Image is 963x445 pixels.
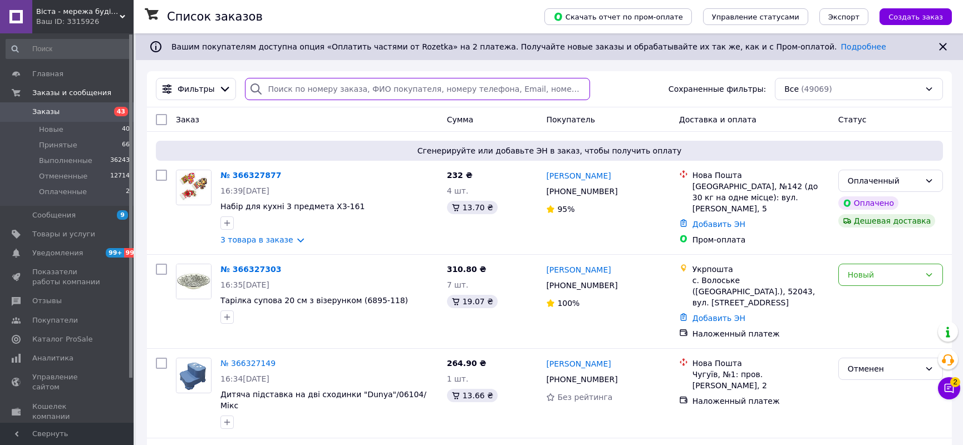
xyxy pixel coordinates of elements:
[447,295,498,308] div: 19.07 ₴
[692,181,829,214] div: [GEOGRAPHIC_DATA], №142 (до 30 кг на одне місце): вул. [PERSON_NAME], 5
[39,156,92,166] span: Выполненные
[819,8,868,25] button: Экспорт
[176,358,212,393] a: Фото товару
[126,187,130,197] span: 2
[692,170,829,181] div: Нова Пошта
[167,10,263,23] h1: Список заказов
[546,187,617,196] span: [PHONE_NUMBER]
[122,140,130,150] span: 66
[692,264,829,275] div: Укрпошта
[32,69,63,79] span: Главная
[39,187,87,197] span: Оплаченные
[692,234,829,245] div: Пром-оплата
[32,210,76,220] span: Сообщения
[712,13,799,21] span: Управление статусами
[36,17,134,27] div: Ваш ID: 3315926
[880,8,952,25] button: Создать заказ
[39,171,87,181] span: Отмененные
[220,202,365,211] a: Набір для кухні 3 предмета X3-161
[176,359,211,393] img: Фото товару
[447,171,473,180] span: 232 ₴
[122,125,130,135] span: 40
[220,265,281,274] a: № 366327303
[950,377,960,387] span: 2
[447,115,474,124] span: Сумма
[117,210,128,220] span: 9
[848,269,920,281] div: Новый
[32,248,83,258] span: Уведомления
[848,175,920,187] div: Оплаченный
[32,402,103,422] span: Кошелек компании
[557,205,574,214] span: 95%
[544,8,692,25] button: Скачать отчет по пром-оплате
[245,78,590,100] input: Поиск по номеру заказа, ФИО покупателя, номеру телефона, Email, номеру накладной
[838,214,936,228] div: Дешевая доставка
[692,358,829,369] div: Нова Пошта
[220,235,293,244] a: 3 товара в заказе
[176,170,212,205] a: Фото товару
[692,395,829,407] div: Наложенный платеж
[39,140,77,150] span: Принятые
[220,296,408,305] a: Тарілка супова 20 см з візерунком (6895-118)
[553,12,683,22] span: Скачать отчет по пром-оплате
[6,39,131,59] input: Поиск
[669,83,766,95] span: Сохраненные фильтры:
[801,85,832,93] span: (49069)
[546,264,611,275] a: [PERSON_NAME]
[106,248,124,258] span: 99+
[546,115,595,124] span: Покупатель
[692,369,829,391] div: Чугуїв, №1: пров. [PERSON_NAME], 2
[447,186,469,195] span: 4 шт.
[39,125,63,135] span: Новые
[447,389,498,402] div: 13.66 ₴
[124,248,143,258] span: 99+
[32,107,60,117] span: Заказы
[220,390,426,410] a: Дитяча пiдставка на дві сходинки "Dunya"/06104/ Мікс
[692,328,829,339] div: Наложенный платеж
[692,220,745,229] a: Добавить ЭН
[447,359,487,368] span: 264.90 ₴
[32,315,78,325] span: Покупатели
[692,314,745,323] a: Добавить ЭН
[220,186,269,195] span: 16:39[DATE]
[838,196,898,210] div: Оплачено
[220,374,269,383] span: 16:34[DATE]
[784,83,799,95] span: Все
[160,145,939,156] span: Сгенерируйте или добавьте ЭН в заказ, чтобы получить оплату
[114,107,128,116] span: 43
[447,280,469,289] span: 7 шт.
[220,171,281,180] a: № 366327877
[848,363,920,375] div: Отменен
[176,264,212,299] a: Фото товару
[32,296,62,306] span: Отзывы
[32,267,103,287] span: Показатели работы компании
[679,115,756,124] span: Доставка и оплата
[828,13,859,21] span: Экспорт
[938,377,960,399] button: Чат с покупателем2
[32,372,103,392] span: Управление сайтом
[220,359,276,368] a: № 366327149
[176,171,211,204] img: Фото товару
[32,88,111,98] span: Заказы и сообщения
[176,264,211,299] img: Фото товару
[447,265,487,274] span: 310.80 ₴
[546,358,611,369] a: [PERSON_NAME]
[36,7,120,17] span: Віста - мережа будівельно-господарчих маркетів
[178,83,214,95] span: Фильтры
[838,115,867,124] span: Статус
[32,353,73,363] span: Аналитика
[171,42,886,51] span: Вашим покупателям доступна опция «Оплатить частями от Rozetka» на 2 платежа. Получайте новые зака...
[557,299,579,308] span: 100%
[447,201,498,214] div: 13.70 ₴
[176,115,199,124] span: Заказ
[557,393,612,402] span: Без рейтинга
[692,275,829,308] div: с. Волоське ([GEOGRAPHIC_DATA].), 52043, вул. [STREET_ADDRESS]
[868,12,952,21] a: Создать заказ
[546,375,617,384] span: [PHONE_NUMBER]
[888,13,943,21] span: Создать заказ
[703,8,808,25] button: Управление статусами
[220,280,269,289] span: 16:35[DATE]
[110,171,130,181] span: 12714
